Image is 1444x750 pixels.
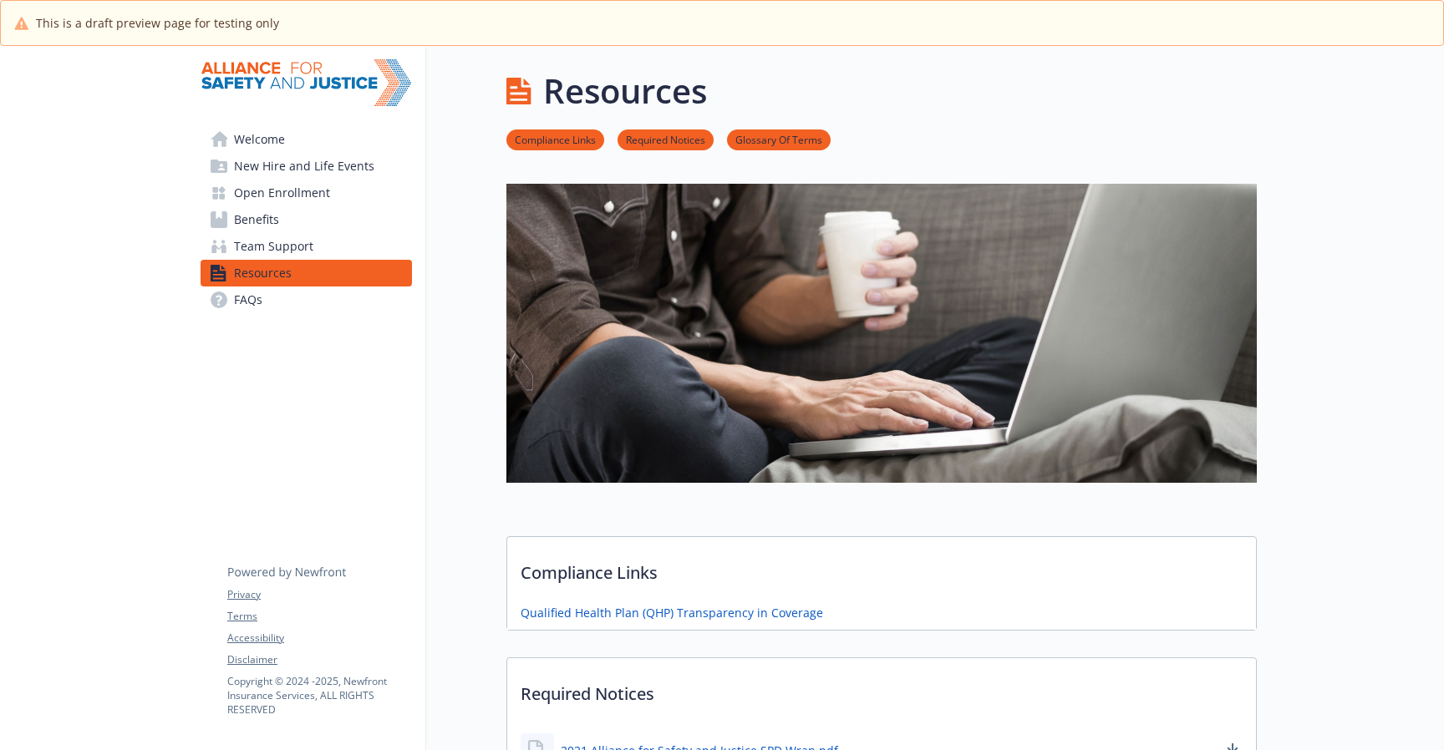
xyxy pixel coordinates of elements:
[234,206,279,233] span: Benefits
[227,652,411,667] a: Disclaimer
[507,537,1256,599] p: Compliance Links
[201,206,412,233] a: Benefits
[201,233,412,260] a: Team Support
[227,631,411,646] a: Accessibility
[727,131,831,147] a: Glossary Of Terms
[201,180,412,206] a: Open Enrollment
[201,260,412,286] a: Resources
[234,260,292,286] span: Resources
[521,604,823,621] a: Qualified Health Plan (QHP) Transparency in Coverage
[227,674,411,717] p: Copyright © 2024 - 2025 , Newfront Insurance Services, ALL RIGHTS RESERVED
[227,609,411,624] a: Terms
[618,131,714,147] a: Required Notices
[201,153,412,180] a: New Hire and Life Events
[201,126,412,153] a: Welcome
[201,286,412,313] a: FAQs
[36,14,279,32] span: This is a draft preview page for testing only
[227,587,411,602] a: Privacy
[507,658,1256,720] p: Required Notices
[234,286,262,313] span: FAQs
[234,233,313,260] span: Team Support
[506,184,1257,483] img: resources page banner
[234,180,330,206] span: Open Enrollment
[234,153,374,180] span: New Hire and Life Events
[543,66,707,116] h1: Resources
[234,126,285,153] span: Welcome
[506,131,604,147] a: Compliance Links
